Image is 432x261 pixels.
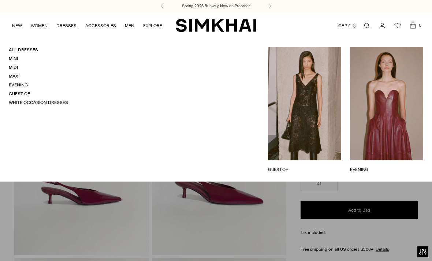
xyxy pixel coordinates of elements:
button: GBP £ [338,18,357,34]
a: EXPLORE [143,18,162,34]
a: DRESSES [56,18,77,34]
a: Spring 2026 Runway, Now on Preorder [182,3,250,9]
a: ACCESSORIES [85,18,116,34]
a: Wishlist [390,18,405,33]
span: 0 [417,22,423,29]
a: SIMKHAI [176,18,256,33]
a: Open cart modal [406,18,420,33]
a: MEN [125,18,134,34]
a: NEW [12,18,22,34]
a: WOMEN [31,18,48,34]
a: Go to the account page [375,18,390,33]
a: Open search modal [360,18,374,33]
